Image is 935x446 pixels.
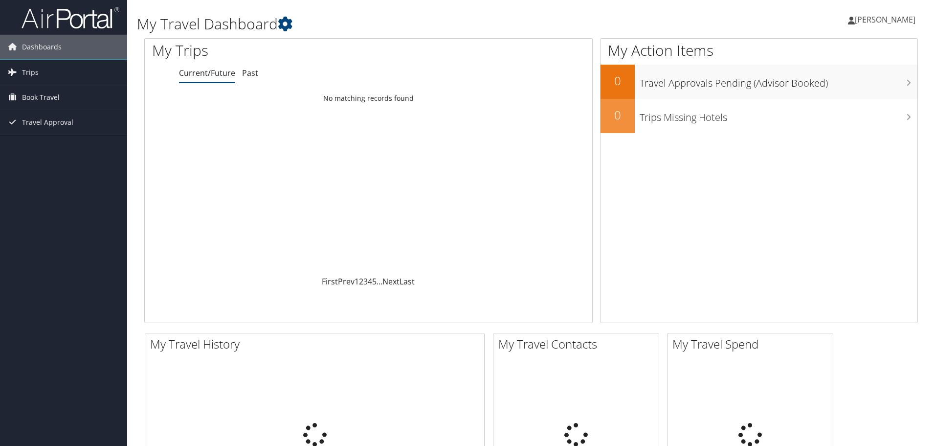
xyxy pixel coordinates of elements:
span: Travel Approval [22,110,73,135]
a: Current/Future [179,68,235,78]
a: Last [400,276,415,287]
a: First [322,276,338,287]
a: 5 [372,276,377,287]
span: Book Travel [22,85,60,110]
h2: 0 [601,72,635,89]
span: Dashboards [22,35,62,59]
a: [PERSON_NAME] [848,5,925,34]
h1: My Travel Dashboard [137,14,663,34]
h2: My Travel Spend [672,336,833,352]
a: 2 [359,276,363,287]
h3: Trips Missing Hotels [640,106,917,124]
h3: Travel Approvals Pending (Advisor Booked) [640,71,917,90]
span: [PERSON_NAME] [855,14,915,25]
a: 0Travel Approvals Pending (Advisor Booked) [601,65,917,99]
a: 4 [368,276,372,287]
img: airportal-logo.png [22,6,119,29]
h1: My Trips [152,40,399,61]
a: 1 [355,276,359,287]
a: 0Trips Missing Hotels [601,99,917,133]
h2: My Travel Contacts [498,336,659,352]
span: Trips [22,60,39,85]
h2: My Travel History [150,336,484,352]
span: … [377,276,382,287]
h1: My Action Items [601,40,917,61]
h2: 0 [601,107,635,123]
td: No matching records found [145,90,592,107]
a: Next [382,276,400,287]
a: Past [242,68,258,78]
a: Prev [338,276,355,287]
a: 3 [363,276,368,287]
